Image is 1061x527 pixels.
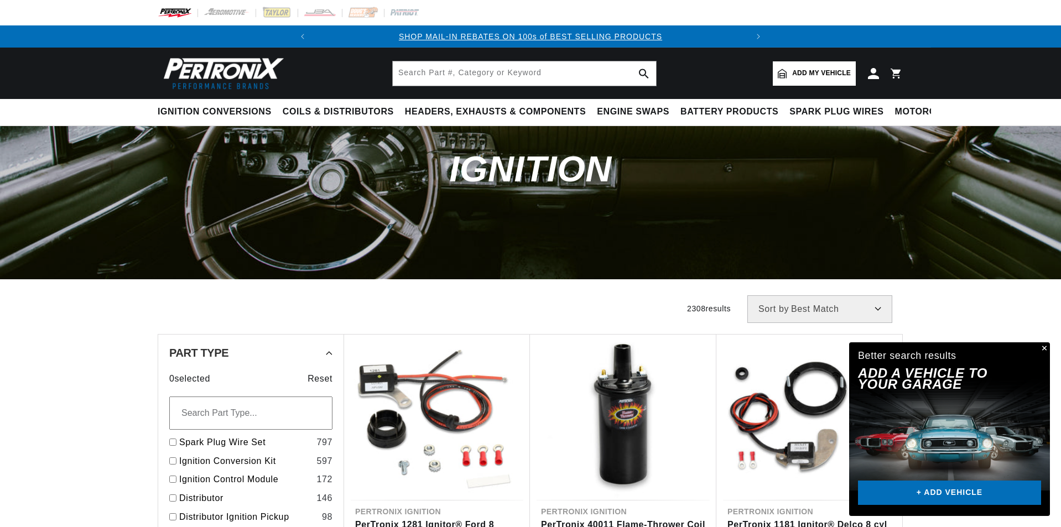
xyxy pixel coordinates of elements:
a: + ADD VEHICLE [858,481,1041,505]
input: Search Part #, Category or Keyword [393,61,656,86]
a: Ignition Conversion Kit [179,454,312,468]
slideshow-component: Translation missing: en.sections.announcements.announcement_bar [130,25,931,48]
span: Reset [308,372,332,386]
span: 2308 results [687,304,731,313]
a: Distributor [179,491,312,505]
span: Headers, Exhausts & Components [405,106,586,118]
div: Better search results [858,348,956,364]
div: 797 [316,435,332,450]
summary: Ignition Conversions [158,99,277,125]
summary: Engine Swaps [591,99,675,125]
div: Announcement [314,30,748,43]
button: Close [1037,342,1050,356]
a: Add my vehicle [773,61,856,86]
h2: Add A VEHICLE to your garage [858,368,1013,390]
input: Search Part Type... [169,396,332,430]
a: Ignition Control Module [179,472,312,487]
select: Sort by [747,295,892,323]
button: Translation missing: en.sections.announcements.previous_announcement [292,25,314,48]
div: 597 [316,454,332,468]
summary: Motorcycle [890,99,966,125]
span: Ignition Conversions [158,106,272,118]
div: 146 [316,491,332,505]
button: Translation missing: en.sections.announcements.next_announcement [747,25,769,48]
span: Sort by [758,305,789,314]
span: Engine Swaps [597,106,669,118]
span: Coils & Distributors [283,106,394,118]
span: Spark Plug Wires [789,106,883,118]
span: Battery Products [680,106,778,118]
span: 0 selected [169,372,210,386]
summary: Coils & Distributors [277,99,399,125]
a: SHOP MAIL-IN REBATES ON 100s of BEST SELLING PRODUCTS [399,32,662,41]
summary: Spark Plug Wires [784,99,889,125]
button: search button [632,61,656,86]
a: Spark Plug Wire Set [179,435,312,450]
span: Add my vehicle [792,68,851,79]
span: Part Type [169,347,228,358]
img: Pertronix [158,54,285,92]
div: 172 [316,472,332,487]
span: Motorcycle [895,106,961,118]
summary: Battery Products [675,99,784,125]
summary: Headers, Exhausts & Components [399,99,591,125]
span: Ignition [449,149,612,189]
div: 1 of 2 [314,30,748,43]
div: 98 [322,510,332,524]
